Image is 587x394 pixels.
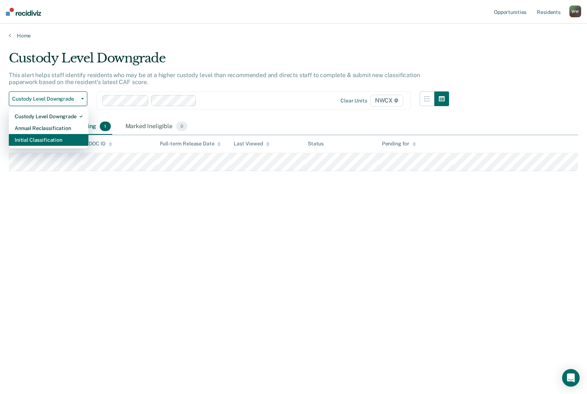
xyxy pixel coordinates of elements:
div: Full-term Release Date [160,141,221,147]
div: Open Intercom Messenger [562,369,580,387]
button: Custody Level Downgrade [9,91,87,106]
div: Clear units [340,98,367,104]
div: Custody Level Downgrade [9,51,449,72]
div: Status [308,141,324,147]
div: Marked Ineligible0 [124,119,189,135]
div: Pending for [382,141,416,147]
button: WW [569,6,581,17]
a: Home [9,32,578,39]
div: Annual Reclassification [15,122,83,134]
span: Custody Level Downgrade [12,96,78,102]
div: Last Viewed [234,141,269,147]
div: TDOC ID [86,141,112,147]
span: NWCX [370,95,403,106]
div: Pending1 [73,119,112,135]
img: Recidiviz [6,8,41,16]
div: W W [569,6,581,17]
p: This alert helps staff identify residents who may be at a higher custody level than recommended a... [9,72,420,86]
div: Custody Level Downgrade [15,111,83,122]
span: 0 [176,122,187,131]
div: Initial Classification [15,134,83,146]
span: 1 [100,122,110,131]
